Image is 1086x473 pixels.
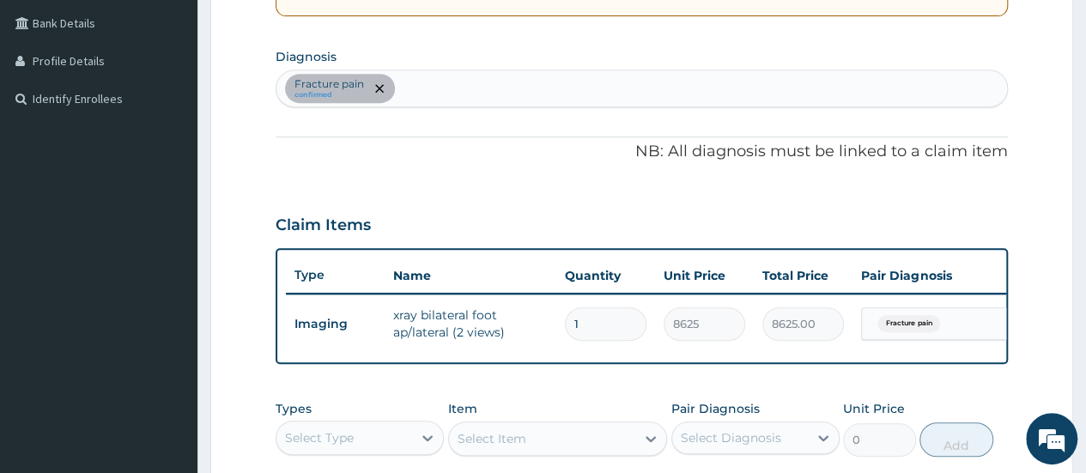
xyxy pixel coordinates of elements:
[385,258,556,293] th: Name
[285,429,354,446] div: Select Type
[276,216,371,235] h3: Claim Items
[32,86,70,129] img: d_794563401_company_1708531726252_794563401
[655,258,754,293] th: Unit Price
[754,258,852,293] th: Total Price
[843,400,905,417] label: Unit Price
[89,96,288,118] div: Chat with us now
[385,298,556,349] td: xray bilateral foot ap/lateral (2 views)
[294,91,364,100] small: confirmed
[276,48,337,65] label: Diagnosis
[9,301,327,361] textarea: Type your message and hit 'Enter'
[276,141,1008,163] p: NB: All diagnosis must be linked to a claim item
[877,315,940,332] span: Fracture pain
[852,258,1041,293] th: Pair Diagnosis
[294,77,364,91] p: Fracture pain
[448,400,477,417] label: Item
[556,258,655,293] th: Quantity
[681,429,781,446] div: Select Diagnosis
[286,308,385,340] td: Imaging
[286,259,385,291] th: Type
[100,132,237,306] span: We're online!
[276,402,312,416] label: Types
[282,9,323,50] div: Minimize live chat window
[671,400,760,417] label: Pair Diagnosis
[372,81,387,96] span: remove selection option
[919,422,992,457] button: Add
